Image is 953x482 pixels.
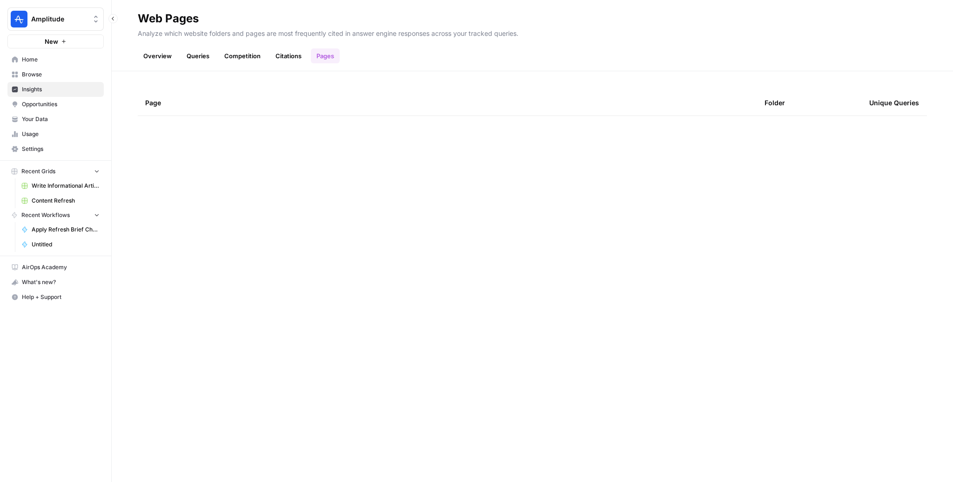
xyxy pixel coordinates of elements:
[17,178,104,193] a: Write Informational Article
[32,225,100,234] span: Apply Refresh Brief Changes
[22,70,100,79] span: Browse
[21,167,55,176] span: Recent Grids
[7,34,104,48] button: New
[7,290,104,305] button: Help + Support
[22,130,100,138] span: Usage
[7,127,104,142] a: Usage
[138,48,177,63] a: Overview
[270,48,307,63] a: Citations
[22,100,100,109] span: Opportunities
[7,164,104,178] button: Recent Grids
[7,67,104,82] a: Browse
[219,48,266,63] a: Competition
[22,85,100,94] span: Insights
[869,90,919,115] div: Unique Queries
[32,240,100,249] span: Untitled
[7,7,104,31] button: Workspace: Amplitude
[765,90,785,115] div: Folder
[181,48,215,63] a: Queries
[7,260,104,275] a: AirOps Academy
[22,263,100,272] span: AirOps Academy
[22,115,100,123] span: Your Data
[17,222,104,237] a: Apply Refresh Brief Changes
[17,237,104,252] a: Untitled
[22,55,100,64] span: Home
[32,197,100,205] span: Content Refresh
[7,142,104,156] a: Settings
[7,52,104,67] a: Home
[7,112,104,127] a: Your Data
[138,26,927,38] p: Analyze which website folders and pages are most frequently cited in answer engine responses acro...
[138,11,199,26] div: Web Pages
[8,275,103,289] div: What's new?
[311,48,340,63] a: Pages
[31,14,87,24] span: Amplitude
[32,182,100,190] span: Write Informational Article
[7,97,104,112] a: Opportunities
[21,211,70,219] span: Recent Workflows
[7,82,104,97] a: Insights
[7,275,104,290] button: What's new?
[22,293,100,301] span: Help + Support
[11,11,27,27] img: Amplitude Logo
[145,90,750,115] div: Page
[17,193,104,208] a: Content Refresh
[22,145,100,153] span: Settings
[7,208,104,222] button: Recent Workflows
[45,37,58,46] span: New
